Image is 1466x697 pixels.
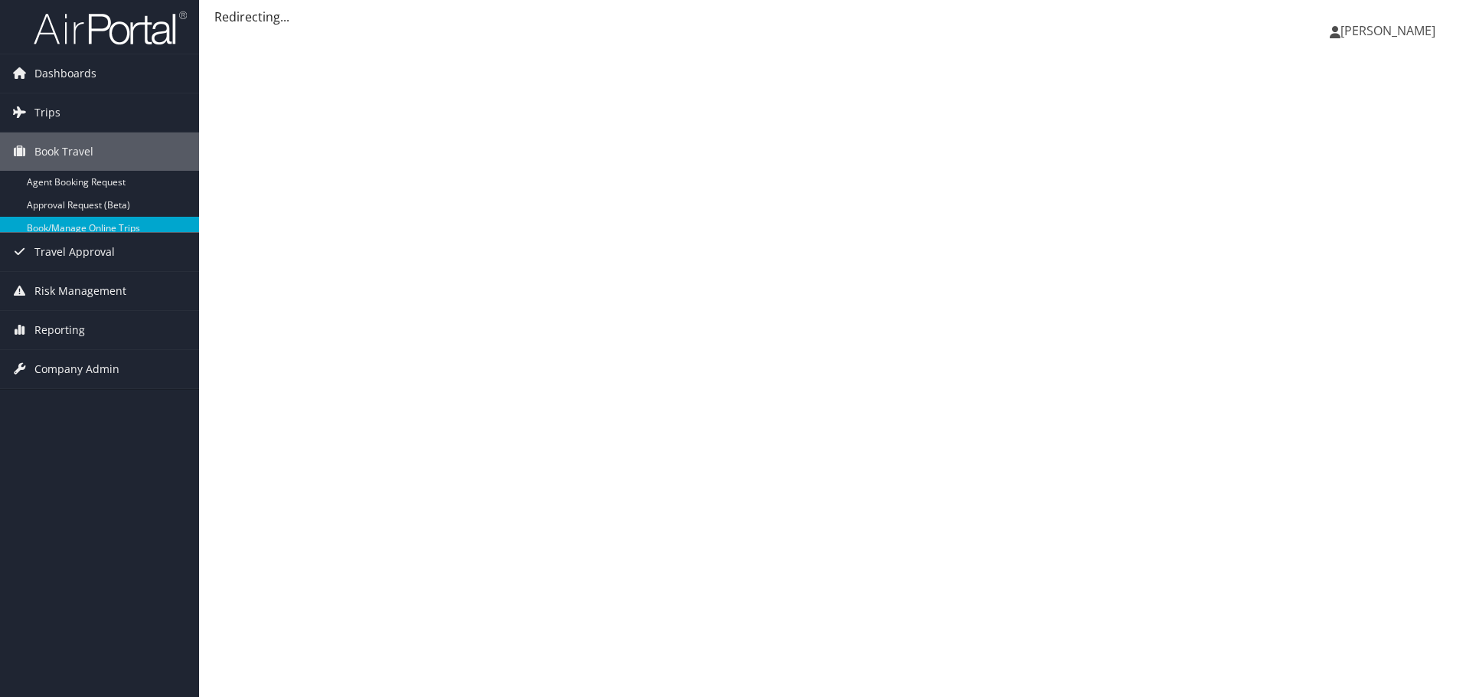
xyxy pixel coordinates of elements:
span: Dashboards [34,54,96,93]
span: Travel Approval [34,233,115,271]
img: airportal-logo.png [34,10,187,46]
span: [PERSON_NAME] [1340,22,1435,39]
span: Trips [34,93,60,132]
span: Reporting [34,311,85,349]
span: Risk Management [34,272,126,310]
span: Company Admin [34,350,119,388]
span: Book Travel [34,133,93,171]
a: [PERSON_NAME] [1330,8,1451,54]
div: Redirecting... [214,8,1451,26]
